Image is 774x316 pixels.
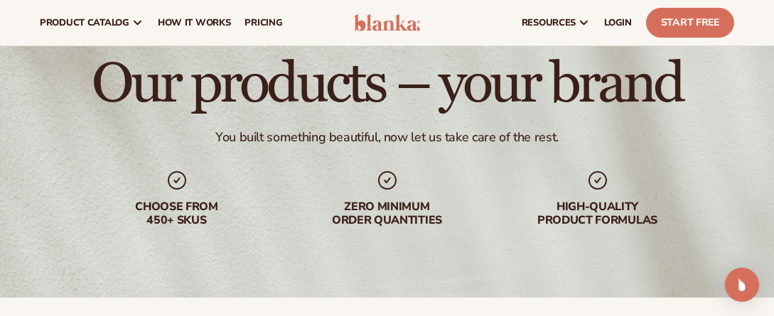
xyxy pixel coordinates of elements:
div: Choose from 450+ Skus [86,200,268,227]
h1: Our products – your brand [92,55,682,112]
img: logo [354,14,420,31]
div: Open Intercom Messenger [725,268,759,302]
div: High-quality product formulas [507,200,689,227]
span: resources [522,17,576,28]
span: How It Works [158,17,231,28]
span: LOGIN [604,17,632,28]
span: product catalog [40,17,129,28]
span: pricing [244,17,282,28]
div: Zero minimum order quantities [296,200,478,227]
div: You built something beautiful, now let us take care of the rest. [215,129,559,146]
a: Start Free [646,8,734,38]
